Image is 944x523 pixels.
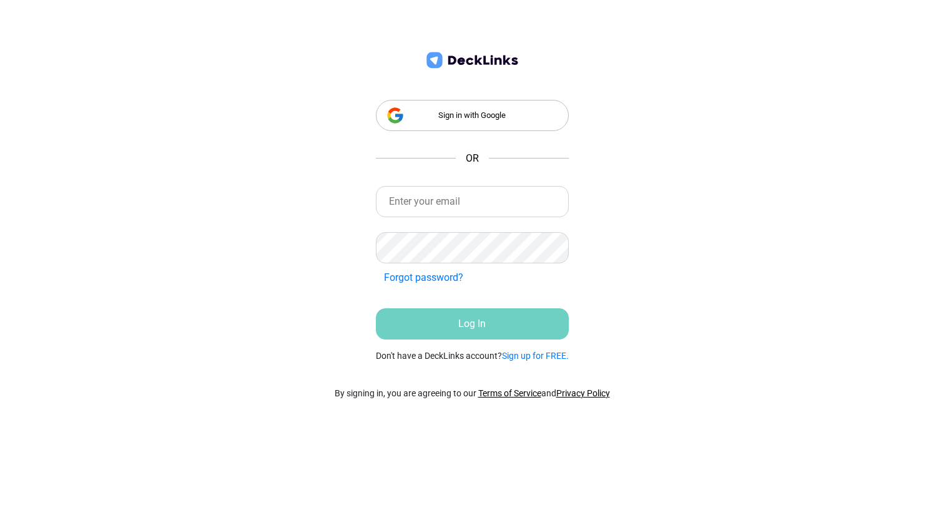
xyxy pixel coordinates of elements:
p: By signing in, you are agreeing to our and [335,387,610,400]
a: Sign up for FREE. [502,351,569,361]
div: Sign in with Google [376,100,569,131]
button: Forgot password? [376,266,471,290]
a: Terms of Service [478,388,541,398]
a: Privacy Policy [556,388,610,398]
img: deck-links-logo.c572c7424dfa0d40c150da8c35de9cd0.svg [424,51,521,70]
button: Log In [376,308,569,340]
small: Don't have a DeckLinks account? [376,349,569,363]
input: Enter your email [376,186,569,217]
span: OR [466,151,479,166]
